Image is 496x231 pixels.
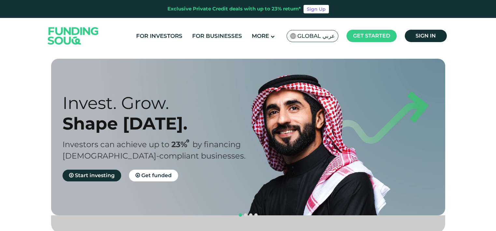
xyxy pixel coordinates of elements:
[191,31,244,41] a: For Businesses
[186,139,189,143] i: 23% IRR (expected) ~ 15% Net yield (expected)
[63,113,260,134] div: Shape [DATE].
[75,172,115,178] span: Start investing
[416,33,436,39] span: Sign in
[253,212,259,218] button: navigation
[171,140,192,149] span: 23%
[63,170,121,181] a: Start investing
[405,30,447,42] a: Sign in
[290,33,296,39] img: SA Flag
[41,20,105,53] img: Logo
[238,212,243,218] button: navigation
[141,172,172,178] span: Get funded
[63,140,169,149] span: Investors can achieve up to
[167,5,301,13] div: Exclusive Private Credit deals with up to 23% return*
[252,33,269,39] span: More
[353,33,390,39] span: Get started
[129,170,178,181] a: Get funded
[63,93,260,113] div: Invest. Grow.
[135,31,184,41] a: For Investors
[304,5,329,13] a: Sign Up
[243,212,248,218] button: navigation
[297,32,335,40] span: Global عربي
[248,212,253,218] button: navigation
